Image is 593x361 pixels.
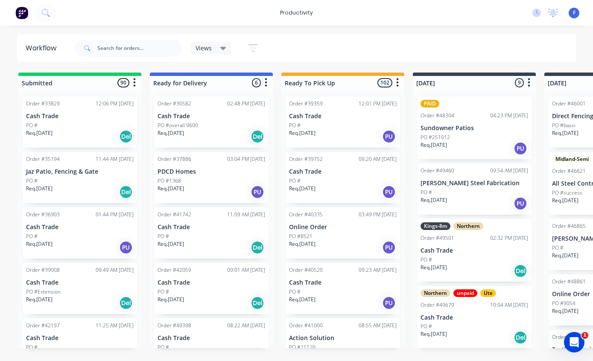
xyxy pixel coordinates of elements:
div: Kings-8m [421,222,450,230]
div: Order #3690301:44 PM [DATE]Cash TradePO #Req.[DATE]PU [23,207,137,259]
div: Order #4033503:49 PM [DATE]Online OrderPO #8521Req.[DATE]PU [286,207,400,259]
p: Cash Trade [158,335,265,342]
div: 03:04 PM [DATE] [227,155,265,163]
p: Cash Trade [421,314,528,321]
div: 11:44 AM [DATE] [96,155,134,163]
p: Req. [DATE] [158,240,184,248]
div: Order #4052009:23 AM [DATE]Cash TradePO #Req.[DATE]PU [286,263,400,314]
div: 08:22 AM [DATE] [227,322,265,329]
div: Del [514,331,527,344]
p: Req. [DATE] [158,185,184,192]
p: Req. [DATE] [552,252,578,259]
div: PU [251,185,264,199]
p: PO # [158,344,169,351]
img: Factory [15,6,28,19]
div: Del [251,130,264,143]
div: Order #42059 [158,266,191,274]
p: Req. [DATE] [421,330,447,338]
p: Req. [DATE] [26,296,53,303]
p: PO #overall 9600 [158,122,198,129]
div: 03:49 PM [DATE] [359,211,397,218]
p: PO # [421,256,432,264]
p: Cash Trade [158,113,265,120]
p: PO # [552,244,564,252]
div: 09:54 AM [DATE] [490,167,528,175]
div: Del [514,264,527,278]
div: 01:44 PM [DATE] [96,211,134,218]
div: 10:04 AM [DATE] [490,301,528,309]
p: Req. [DATE] [289,185,315,192]
div: productivity [276,6,317,19]
p: Req. [DATE] [289,296,315,303]
p: Req. [DATE] [421,196,447,204]
p: PO #1368 [158,177,181,185]
div: PU [382,241,396,254]
div: Kings-8mNorthernOrder #4950102:32 PM [DATE]Cash TradePO #Req.[DATE]Del [417,219,532,282]
div: Order #3788603:04 PM [DATE]PDCD HomesPO #1368Req.[DATE]PU [154,152,269,203]
p: Req. [DATE] [26,185,53,192]
div: PU [514,197,527,210]
p: PO #251012 [421,134,450,141]
div: Order #3975209:20 AM [DATE]Cash TradePO #Req.[DATE]PU [286,152,400,203]
div: Order #3935912:01 PM [DATE]Cash TradePO #Req.[DATE]PU [286,96,400,148]
div: Northern [453,222,483,230]
div: Order #42197 [26,322,60,329]
div: Midland-Semi [552,155,592,163]
div: 11:25 AM [DATE] [96,322,134,329]
p: PO #Extension [26,288,61,296]
div: Order #40335 [289,211,323,218]
div: PU [382,130,396,143]
div: Order #40520 [289,266,323,274]
div: PU [514,142,527,155]
p: Cash Trade [26,224,134,231]
p: Online Order [289,224,397,231]
div: Order #3519411:44 AM [DATE]Jaz Patio, Fencing & GatePO #Req.[DATE]Del [23,152,137,203]
input: Search for orders... [97,40,182,57]
p: Req. [DATE] [552,307,578,315]
div: Northern [421,289,450,297]
p: Jaz Patio, Fencing & Gate [26,168,134,175]
span: 1 [581,332,588,339]
p: Cash Trade [421,247,528,254]
div: 08:55 AM [DATE] [359,322,397,329]
p: Req. [DATE] [26,240,53,248]
div: Del [119,185,133,199]
p: Cash Trade [158,279,265,286]
p: PO #21120 [289,344,315,351]
p: Sundowner Patios [421,125,528,132]
div: Order #33829 [26,100,60,108]
p: PO # [289,288,301,296]
p: Req. [DATE] [552,129,578,137]
p: Action Solution [289,335,397,342]
div: Order #35194 [26,155,60,163]
div: Order #3058202:48 PM [DATE]Cash TradePO #overall 9600Req.[DATE]Del [154,96,269,148]
div: 02:32 PM [DATE] [490,234,528,242]
div: Order #49070 [552,333,586,341]
div: Del [251,296,264,310]
div: PAID [421,100,439,108]
p: Cash Trade [289,113,397,120]
div: Order #46621 [552,167,586,175]
div: Order #46001 [552,100,586,108]
p: Req. [DATE] [289,129,315,137]
p: PO #9054 [552,300,575,307]
p: PO # [421,189,432,196]
p: Req. [DATE] [421,264,447,271]
div: Order #41000 [289,322,323,329]
span: Views [196,44,212,52]
div: Order #4946009:54 AM [DATE][PERSON_NAME] Steel FabricationPO #Req.[DATE]PU [417,163,532,215]
div: Order #39752 [289,155,323,163]
div: Order #48861 [552,278,586,285]
p: PO # [421,323,432,330]
p: Cash Trade [26,113,134,120]
div: Order #4205909:01 AM [DATE]Cash TradePO #Req.[DATE]Del [154,263,269,314]
div: 11:09 AM [DATE] [227,211,265,218]
div: unpaid [453,289,477,297]
div: Del [119,296,133,310]
div: PU [382,296,396,310]
div: Order #46865 [552,222,586,230]
div: Workflow [26,43,61,53]
p: PO # [158,233,169,240]
div: 04:23 PM [DATE] [490,112,528,119]
div: Order #37886 [158,155,191,163]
